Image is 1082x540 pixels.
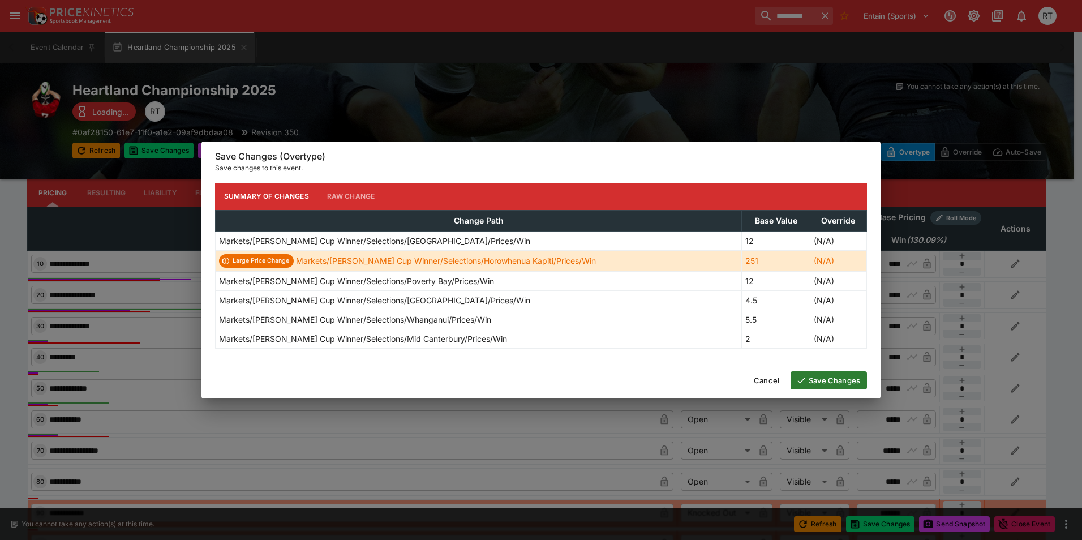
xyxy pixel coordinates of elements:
[228,256,294,265] span: Large Price Change
[742,310,810,329] td: 5.5
[215,183,318,210] button: Summary of Changes
[742,290,810,310] td: 4.5
[296,255,596,267] p: Markets/[PERSON_NAME] Cup Winner/Selections/Horowhenua Kapiti/Prices/Win
[810,329,866,348] td: (N/A)
[219,314,491,325] p: Markets/[PERSON_NAME] Cup Winner/Selections/Whanganui/Prices/Win
[747,371,786,389] button: Cancel
[791,371,867,389] button: Save Changes
[742,210,810,231] th: Base Value
[219,235,530,247] p: Markets/[PERSON_NAME] Cup Winner/Selections/[GEOGRAPHIC_DATA]/Prices/Win
[810,210,866,231] th: Override
[742,250,810,271] td: 251
[219,333,507,345] p: Markets/[PERSON_NAME] Cup Winner/Selections/Mid Canterbury/Prices/Win
[215,151,867,162] h6: Save Changes (Overtype)
[742,271,810,290] td: 12
[742,329,810,348] td: 2
[219,275,494,287] p: Markets/[PERSON_NAME] Cup Winner/Selections/Poverty Bay/Prices/Win
[810,290,866,310] td: (N/A)
[810,231,866,250] td: (N/A)
[215,162,867,174] p: Save changes to this event.
[810,271,866,290] td: (N/A)
[810,250,866,271] td: (N/A)
[318,183,384,210] button: Raw Change
[219,294,530,306] p: Markets/[PERSON_NAME] Cup Winner/Selections/[GEOGRAPHIC_DATA]/Prices/Win
[742,231,810,250] td: 12
[810,310,866,329] td: (N/A)
[216,210,742,231] th: Change Path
